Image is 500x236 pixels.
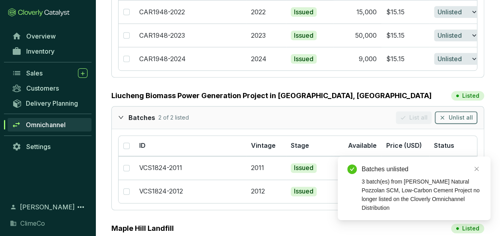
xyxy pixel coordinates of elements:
span: [PERSON_NAME] [20,202,75,212]
a: Maple Hill Landfill [111,223,174,234]
a: Overview [8,29,91,43]
span: Inventory [26,47,54,55]
section: $15.15 [386,55,424,64]
span: Sales [26,69,43,77]
section: $15.15 [386,8,424,17]
div: Batches unlisted [362,164,481,174]
p: Issued [294,164,313,172]
span: check-circle [347,164,357,174]
p: Issued [294,187,313,196]
section: $15.15 [386,31,424,40]
span: Vintage [251,141,276,149]
a: Delivery Planning [8,97,91,110]
span: expanded [118,114,124,120]
a: VCS1824-2012 [139,187,183,195]
td: CAR1948-2024 [134,47,246,70]
span: Price (USD) [386,141,422,149]
span: Unlisted [438,54,462,64]
div: 3 batch(es) from [PERSON_NAME] Natural Pozzolan SCM, Low-Carbon Cement Project no longer listed o... [362,177,481,212]
a: Sales [8,66,91,80]
span: Unlist all [449,114,473,122]
p: Listed [462,92,479,100]
span: ID [139,141,146,149]
a: CAR1948-2023 [139,31,185,39]
span: Delivery Planning [26,99,78,107]
th: Stage [286,136,334,156]
div: 50,000 [355,31,377,40]
td: 2024 [246,47,286,70]
button: Unlist all [435,111,477,124]
span: Omnichannel [26,121,65,129]
a: Omnichannel [8,118,91,132]
th: Vintage [246,136,286,156]
td: 2011 [246,156,286,180]
a: CAR1948-2022 [139,8,185,16]
a: Settings [8,140,91,153]
span: Unlisted [438,7,462,17]
a: Liucheng Biomass Power Generation Project in [GEOGRAPHIC_DATA], [GEOGRAPHIC_DATA] [111,90,432,101]
button: Unlisted [434,53,482,65]
a: Inventory [8,44,91,58]
span: Customers [26,84,59,92]
span: Available [348,141,377,149]
span: Status [434,141,454,149]
span: Settings [26,143,51,151]
p: Batches [128,114,155,122]
div: 9,000 [359,55,377,64]
span: Unlisted [438,31,462,40]
p: Issued [294,8,313,17]
th: Status [429,136,477,156]
p: 2 of 2 listed [158,114,189,122]
td: 2012 [246,180,286,203]
div: expanded [118,111,128,123]
p: Issued [294,31,313,40]
p: Listed [462,224,479,232]
td: VCS1824-2012 [134,180,246,203]
th: Available [334,136,381,156]
td: 2023 [246,23,286,47]
th: ID [134,136,246,156]
button: Unlisted [434,29,482,41]
button: Unlisted [434,6,482,18]
td: CAR1948-2023 [134,23,246,47]
p: Issued [294,55,313,64]
div: 15,000 [356,8,377,17]
a: CAR1948-2024 [139,55,186,63]
span: close [474,166,479,172]
span: ClimeCo [20,219,45,228]
td: VCS1824-2011 [134,156,246,180]
a: Customers [8,81,91,95]
a: VCS1824-2011 [139,164,182,172]
span: Overview [26,32,56,40]
a: Close [472,164,481,173]
span: Stage [291,141,309,149]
